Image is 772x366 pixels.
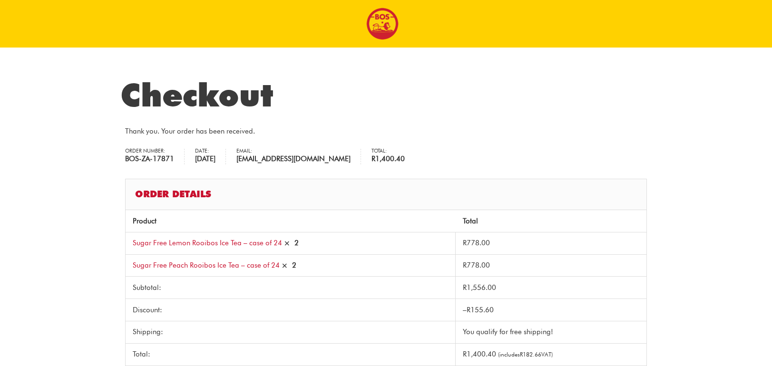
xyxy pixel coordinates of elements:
[125,125,647,137] p: Thank you. Your order has been received.
[463,239,467,247] span: R
[498,351,553,358] small: (includes VAT)
[371,154,375,163] span: R
[371,154,405,163] bdi: 1,400.40
[126,210,456,232] th: Product
[133,261,280,270] a: Sugar Free Peach Rooibos Ice Tea – case of 24
[371,149,415,164] li: Total:
[463,350,496,358] span: 1,400.40
[195,149,226,164] li: Date:
[125,179,647,210] h2: Order details
[456,210,647,232] th: Total
[456,299,647,321] td: –
[463,283,467,292] span: R
[126,321,456,343] th: Shipping:
[456,321,647,343] td: You qualify for free shipping!
[126,276,456,299] th: Subtotal:
[195,154,215,164] strong: [DATE]
[236,149,361,164] li: Email:
[126,343,456,366] th: Total:
[467,306,494,314] span: 155.60
[125,154,174,164] strong: BOS-ZA-17871
[463,261,467,270] span: R
[282,261,296,270] strong: × 2
[236,154,351,164] strong: [EMAIL_ADDRESS][DOMAIN_NAME]
[463,261,490,270] bdi: 778.00
[126,299,456,321] th: Discount:
[463,350,467,358] span: R
[125,149,185,164] li: Order number:
[463,239,490,247] bdi: 778.00
[120,76,652,114] h1: Checkout
[366,8,399,40] img: BOS logo finals-200px
[284,239,299,247] strong: × 2
[463,283,496,292] span: 1,556.00
[467,306,470,314] span: R
[520,351,523,358] span: R
[133,239,282,247] a: Sugar Free Lemon Rooibos Ice Tea – case of 24
[520,351,541,358] span: 182.66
